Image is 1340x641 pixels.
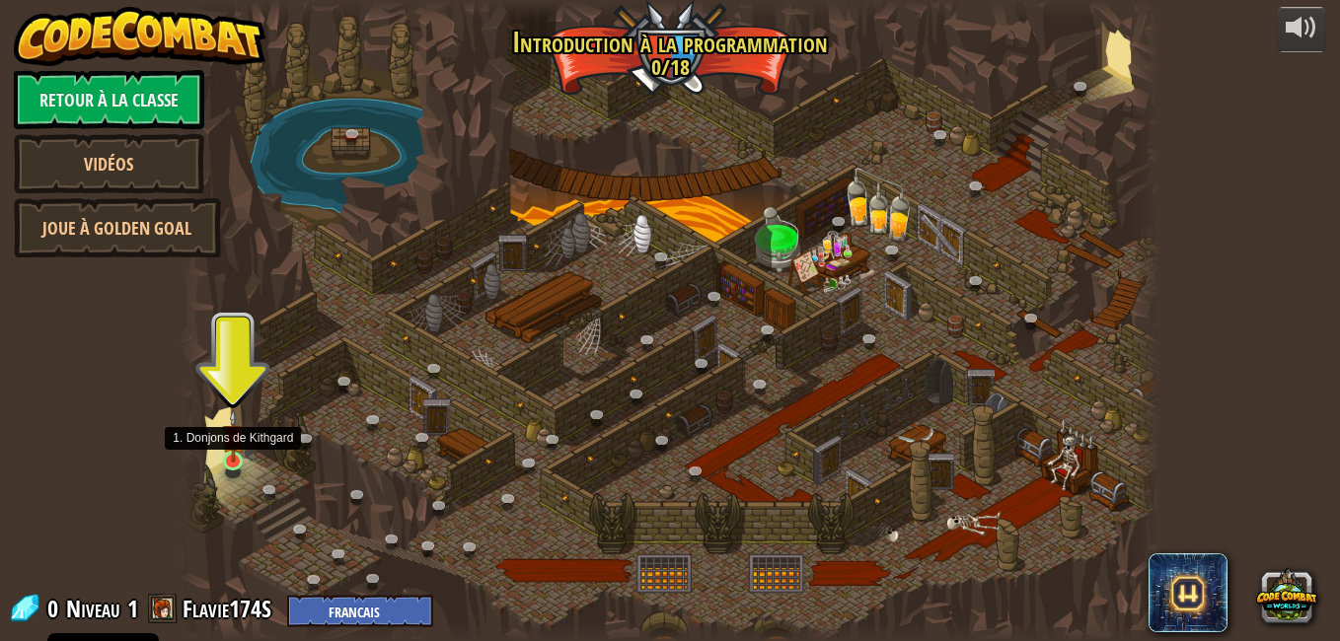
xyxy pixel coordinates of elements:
[14,198,221,257] a: Joue à Golden Goal
[1277,7,1326,53] button: Ajuster le volume
[14,134,204,193] a: Vidéos
[183,593,277,624] a: Flavie174S
[127,593,138,624] span: 1
[14,70,204,129] a: Retour à la Classe
[47,593,64,624] span: 0
[66,593,120,625] span: Niveau
[14,7,266,66] img: CodeCombat - Learn how to code by playing a game
[222,409,246,463] img: level-banner-unstarted.png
